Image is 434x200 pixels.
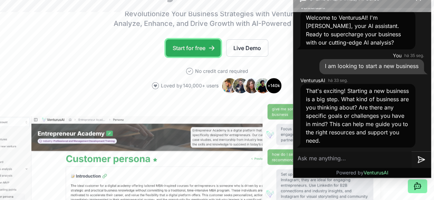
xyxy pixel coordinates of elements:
[363,170,388,175] span: VenturusAI
[404,53,424,58] time: há 35 seg.
[328,78,348,83] time: há 33 seg.
[336,169,388,176] p: Powered by
[226,39,268,57] a: Live Demo
[306,14,401,46] span: Welcome to VenturusAI! I'm [PERSON_NAME], your AI assistant. Ready to supercharge your business w...
[306,87,409,144] span: That's exciting! Starting a new business is a big step. What kind of business are you thinking ab...
[325,63,418,69] span: I am looking to start a new business
[166,39,221,57] a: Start for free
[232,77,249,94] img: Avatar 2
[393,52,402,59] span: You
[254,77,271,94] img: Avatar 4
[243,77,260,94] img: Avatar 3
[300,77,325,84] span: VenturusAI
[221,77,238,94] img: Avatar 1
